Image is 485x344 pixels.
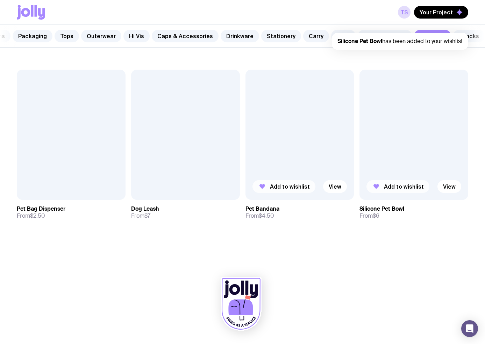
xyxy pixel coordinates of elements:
[152,30,219,42] a: Caps & Accessories
[359,205,404,212] h3: Silicone Pet Bowl
[437,180,461,193] a: View
[366,180,429,193] button: Add to wishlist
[261,30,301,42] a: Stationery
[13,30,52,42] a: Packaging
[81,30,121,42] a: Outerwear
[131,200,240,225] a: Dog LeashFrom$7
[30,212,45,219] span: $2.50
[331,30,356,42] a: Tech
[17,200,126,225] a: Pet Bag DispenserFrom$2.50
[384,183,424,190] span: Add to wishlist
[259,212,274,219] span: $4.50
[270,183,310,190] span: Add to wishlist
[123,30,150,42] a: Hi Vis
[337,37,382,45] strong: Silicone Pet Bowl
[323,180,347,193] a: View
[358,30,412,42] a: Home & Leisure
[461,320,478,337] div: Open Intercom Messenger
[420,9,453,16] span: Your Project
[245,200,354,225] a: Pet BandanaFrom$4.50
[144,212,150,219] span: $7
[17,205,65,212] h3: Pet Bag Dispenser
[398,6,411,19] a: TS
[252,180,315,193] button: Add to wishlist
[131,212,150,219] span: From
[359,212,379,219] span: From
[359,200,468,225] a: Silicone Pet BowlFrom$6
[373,212,379,219] span: $6
[55,30,79,42] a: Tops
[414,30,451,42] a: Outdoors
[131,205,159,212] h3: Dog Leash
[221,30,259,42] a: Drinkware
[414,6,468,19] button: Your Project
[245,205,279,212] h3: Pet Bandana
[17,212,45,219] span: From
[337,37,463,45] span: has been added to your wishlist
[245,212,274,219] span: From
[303,30,329,42] a: Carry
